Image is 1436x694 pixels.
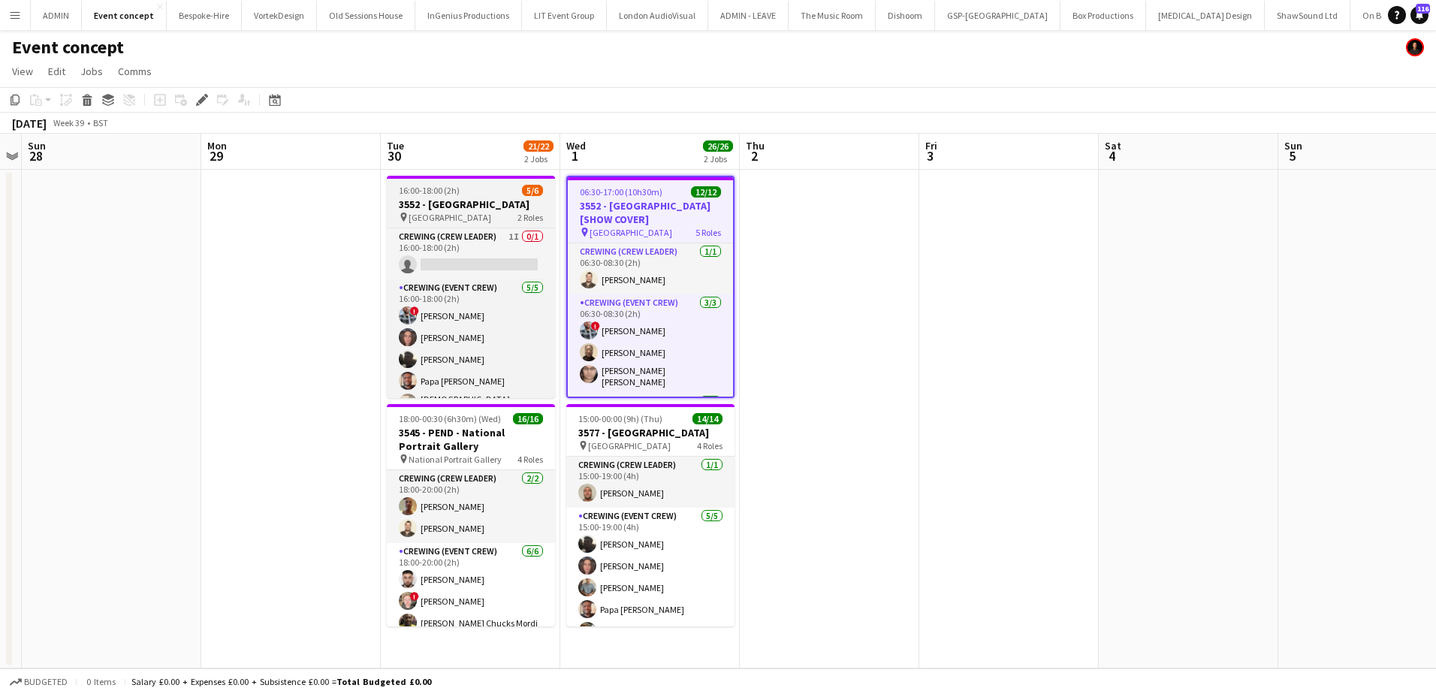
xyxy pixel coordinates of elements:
span: 30 [385,147,404,164]
h3: 3552 - [GEOGRAPHIC_DATA] [387,198,555,211]
span: Sun [1284,139,1302,152]
a: View [6,62,39,81]
span: 4 Roles [697,440,723,451]
span: 14/14 [692,413,723,424]
div: 2 Jobs [524,153,553,164]
button: ADMIN [31,1,82,30]
span: Thu [746,139,765,152]
span: Tue [387,139,404,152]
span: 3 [923,147,937,164]
h3: 3577 - [GEOGRAPHIC_DATA] [566,426,735,439]
button: London AudioVisual [607,1,708,30]
span: Wed [566,139,586,152]
app-card-role: Crewing (Crew Leader)2/218:00-20:00 (2h)[PERSON_NAME][PERSON_NAME] [387,470,555,543]
span: 26/26 [703,140,733,152]
app-card-role: Crewing (Crew Leader)1/115:00-19:00 (4h)[PERSON_NAME] [566,457,735,508]
span: Week 39 [50,117,87,128]
span: 29 [205,147,227,164]
h3: 3545 - PEND - National Portrait Gallery [387,426,555,453]
span: 15:00-00:00 (9h) (Thu) [578,413,662,424]
span: 21/22 [523,140,554,152]
app-job-card: 06:30-17:00 (10h30m)12/123552 - [GEOGRAPHIC_DATA] [SHOW COVER] [GEOGRAPHIC_DATA]5 RolesCrewing (C... [566,176,735,398]
span: 18:00-00:30 (6h30m) (Wed) [399,413,501,424]
button: [MEDICAL_DATA] Design [1146,1,1265,30]
div: 2 Jobs [704,153,732,164]
span: 12/12 [691,186,721,198]
h3: 3552 - [GEOGRAPHIC_DATA] [SHOW COVER] [568,199,733,226]
button: Box Productions [1060,1,1146,30]
button: VortekDesign [242,1,317,30]
span: View [12,65,33,78]
span: Edit [48,65,65,78]
h1: Event concept [12,36,124,59]
span: 06:30-17:00 (10h30m) [580,186,662,198]
span: [GEOGRAPHIC_DATA] [590,227,672,238]
button: Old Sessions House [317,1,415,30]
a: 116 [1410,6,1428,24]
span: ! [410,306,419,315]
span: ! [591,321,600,330]
app-card-role: Crewing (Event Crew)3/306:30-08:30 (2h)![PERSON_NAME][PERSON_NAME][PERSON_NAME] [PERSON_NAME] [568,294,733,394]
div: BST [93,117,108,128]
span: Sat [1105,139,1121,152]
span: 28 [26,147,46,164]
app-card-role: Crewing (Event Crew)5/515:00-19:00 (4h)[PERSON_NAME][PERSON_NAME][PERSON_NAME]Papa [PERSON_NAME][... [566,508,735,646]
button: The Music Room [789,1,876,30]
button: ShawSound Ltd [1265,1,1350,30]
app-card-role: Crewing (Crew Leader)1/106:30-08:30 (2h)[PERSON_NAME] [568,243,733,294]
a: Comms [112,62,158,81]
app-card-role: Crewing (Event Crew)2/2 [568,394,733,466]
span: Total Budgeted £0.00 [336,676,431,687]
span: 16:00-18:00 (2h) [399,185,460,196]
span: 1 [564,147,586,164]
span: [GEOGRAPHIC_DATA] [588,440,671,451]
span: National Portrait Gallery [409,454,502,465]
span: 16/16 [513,413,543,424]
app-card-role: Crewing (Event Crew)5/516:00-18:00 (2h)![PERSON_NAME][PERSON_NAME][PERSON_NAME]Papa [PERSON_NAME]... [387,279,555,422]
a: Edit [42,62,71,81]
span: 5 Roles [695,227,721,238]
span: Sun [28,139,46,152]
app-job-card: 16:00-18:00 (2h)5/63552 - [GEOGRAPHIC_DATA] [GEOGRAPHIC_DATA]2 RolesCrewing (Crew Leader)1I0/116:... [387,176,555,398]
span: 2 [744,147,765,164]
a: Jobs [74,62,109,81]
span: 2 Roles [517,212,543,223]
span: [GEOGRAPHIC_DATA] [409,212,491,223]
div: Salary £0.00 + Expenses £0.00 + Subsistence £0.00 = [131,676,431,687]
app-card-role: Crewing (Crew Leader)1I0/116:00-18:00 (2h) [387,228,555,279]
button: Event concept [82,1,167,30]
span: Budgeted [24,677,68,687]
span: 116 [1416,4,1430,14]
span: Comms [118,65,152,78]
button: Budgeted [8,674,70,690]
span: ! [410,592,419,601]
span: 4 [1103,147,1121,164]
app-job-card: 18:00-00:30 (6h30m) (Wed)16/163545 - PEND - National Portrait Gallery National Portrait Gallery4 ... [387,404,555,626]
div: [DATE] [12,116,47,131]
span: Jobs [80,65,103,78]
span: 0 items [83,676,119,687]
button: InGenius Productions [415,1,522,30]
span: Fri [925,139,937,152]
button: Dishoom [876,1,935,30]
app-job-card: 15:00-00:00 (9h) (Thu)14/143577 - [GEOGRAPHIC_DATA] [GEOGRAPHIC_DATA]4 RolesCrewing (Crew Leader)... [566,404,735,626]
button: ADMIN - LEAVE [708,1,789,30]
button: LIT Event Group [522,1,607,30]
span: 4 Roles [517,454,543,465]
span: Mon [207,139,227,152]
app-user-avatar: Ash Grimmer [1406,38,1424,56]
span: 5 [1282,147,1302,164]
button: GSP-[GEOGRAPHIC_DATA] [935,1,1060,30]
button: Bespoke-Hire [167,1,242,30]
span: 5/6 [522,185,543,196]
